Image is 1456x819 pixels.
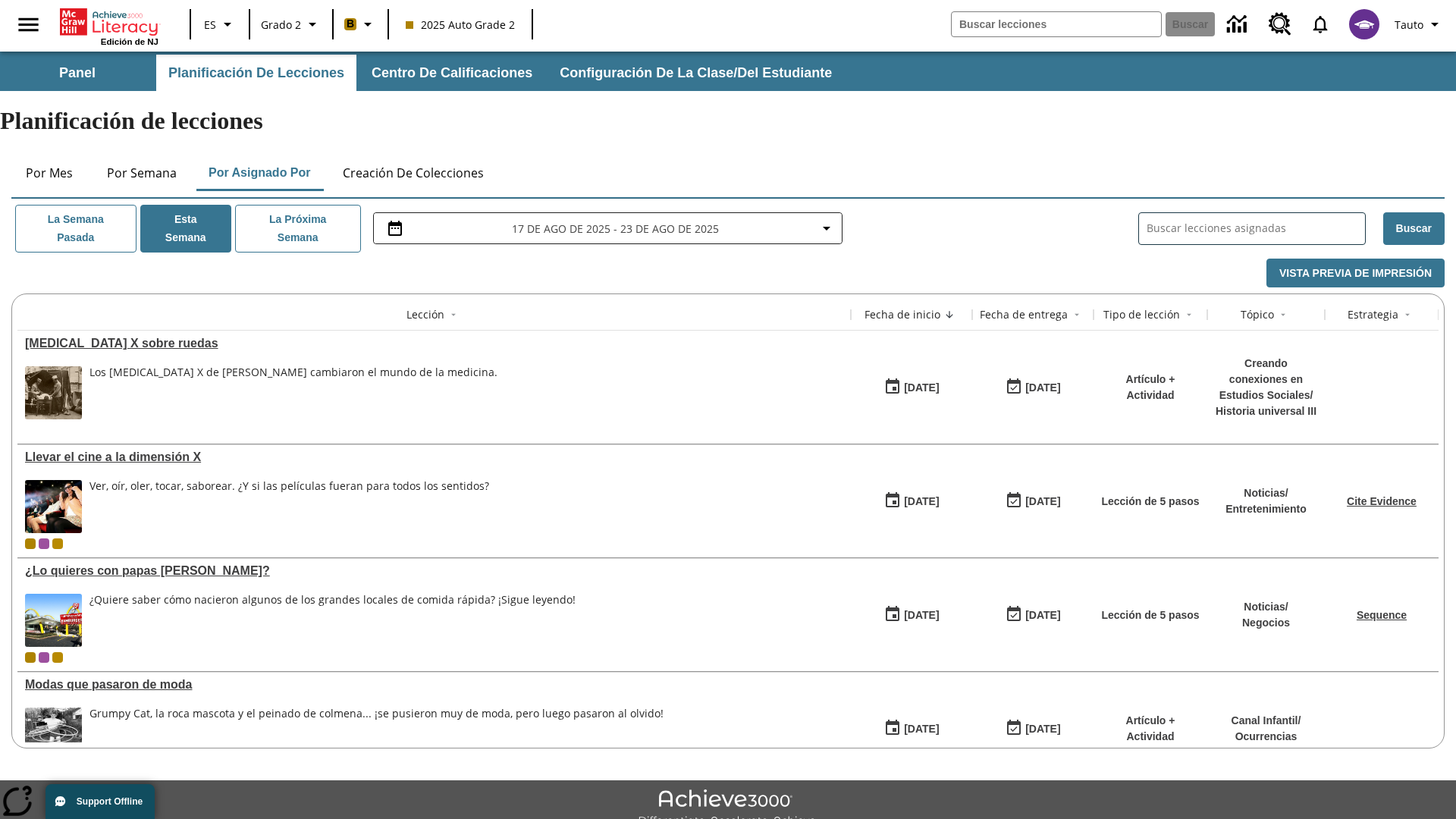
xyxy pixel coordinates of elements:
a: Llevar el cine a la dimensión X, Lecciones [25,450,843,464]
button: La próxima semana [235,205,361,253]
div: Tópico [1241,307,1274,322]
span: Support Offline [77,796,143,807]
img: Uno de los primeros locales de McDonald's, con el icónico letrero rojo y los arcos amarillos. [25,594,82,647]
div: ¿Quiere saber cómo nacieron algunos de los grandes locales de comida rápida? ¡Sigue leyendo! [89,594,576,647]
svg: Collapse Date Range Filter [817,219,836,237]
button: Boost El color de la clase es anaranjado claro. Cambiar el color de la clase. [338,11,383,38]
span: Clase actual [25,652,36,663]
span: Edición de NJ [101,37,158,46]
div: Grumpy Cat, la roca mascota y el peinado de colmena... ¡se pusieron muy de moda, pero luego pasar... [89,708,664,761]
button: Por mes [11,155,87,191]
button: Centro de calificaciones [359,55,544,91]
div: Portada [60,5,158,46]
a: ¿Lo quieres con papas fritas?, Lecciones [25,564,843,578]
button: Creación de colecciones [331,155,496,191]
button: Support Offline [45,784,155,819]
button: Escoja un nuevo avatar [1340,5,1389,44]
div: Estrategia [1348,307,1398,322]
button: Lenguaje: ES, Selecciona un idioma [196,11,244,38]
a: Centro de recursos, Se abrirá en una pestaña nueva. [1260,4,1301,45]
p: Artículo + Actividad [1101,713,1200,745]
span: ES [204,17,216,33]
div: [DATE] [904,720,939,739]
div: [DATE] [904,492,939,511]
div: Ver, oír, oler, tocar, saborear. ¿Y si las películas fueran para todos los sentidos? [89,480,489,493]
span: Grado 2 [261,17,301,33]
div: ¿Lo quieres con papas fritas? [25,564,843,578]
button: La semana pasada [15,205,136,253]
button: 07/19/25: Primer día en que estuvo disponible la lección [879,714,944,743]
div: Los rayos X de Marie Curie cambiaron el mundo de la medicina. [89,366,497,419]
div: Clase actual [25,538,36,549]
button: Sort [1274,306,1292,324]
input: Buscar campo [952,12,1161,36]
div: Lección [406,307,444,322]
div: Llevar el cine a la dimensión X [25,450,843,464]
div: [DATE] [1025,720,1060,739]
span: Ver, oír, oler, tocar, saborear. ¿Y si las películas fueran para todos los sentidos? [89,480,489,533]
button: Por semana [95,155,189,191]
p: Artículo + Actividad [1101,372,1200,403]
div: [DATE] [1025,378,1060,397]
p: Negocios [1242,615,1290,631]
p: Noticias / [1225,485,1307,501]
button: Sort [1398,306,1417,324]
div: OL 2025 Auto Grade 3 [39,652,49,663]
img: foto en blanco y negro de una chica haciendo girar unos hula-hulas en la década de 1950 [25,708,82,761]
p: Lección de 5 pasos [1101,607,1199,623]
button: 08/24/25: Último día en que podrá accederse la lección [1000,487,1065,516]
p: Entretenimiento [1225,501,1307,517]
button: Sort [1068,306,1086,324]
div: Grumpy Cat, la roca mascota y el peinado de colmena... ¡se pusieron muy de moda, pero luego pasar... [89,708,664,720]
button: Grado: Grado 2, Elige un grado [255,11,328,38]
img: Foto en blanco y negro de dos personas uniformadas colocando a un hombre en una máquina de rayos ... [25,366,82,419]
button: 08/18/25: Primer día en que estuvo disponible la lección [879,487,944,516]
p: Creando conexiones en Estudios Sociales / [1215,356,1317,403]
div: [DATE] [904,378,939,397]
div: OL 2025 Auto Grade 3 [39,538,49,549]
p: Ocurrencias [1232,729,1301,745]
button: 07/03/26: Último día en que podrá accederse la lección [1000,601,1065,629]
button: Planificación de lecciones [156,55,356,91]
div: Fecha de entrega [980,307,1068,322]
a: Portada [60,7,158,37]
div: [DATE] [904,606,939,625]
a: Rayos X sobre ruedas, Lecciones [25,337,843,350]
p: Lección de 5 pasos [1101,494,1199,510]
span: 2025 Auto Grade 2 [406,17,515,33]
a: Sequence [1357,609,1407,621]
button: Perfil/Configuración [1389,11,1450,38]
button: Panel [2,55,153,91]
button: Configuración de la clase/del estudiante [548,55,844,91]
div: Los [MEDICAL_DATA] X de [PERSON_NAME] cambiaron el mundo de la medicina. [89,366,497,379]
div: Rayos X sobre ruedas [25,337,843,350]
p: Noticias / [1242,599,1290,615]
button: Sort [940,306,959,324]
div: Fecha de inicio [864,307,940,322]
a: Centro de información [1218,4,1260,45]
button: Sort [444,306,463,324]
button: 06/30/26: Último día en que podrá accederse la lección [1000,714,1065,743]
div: [DATE] [1025,606,1060,625]
span: Tauto [1395,17,1423,33]
div: New 2025 class [52,652,63,663]
p: Historia universal III [1215,403,1317,419]
a: Cite Evidence [1347,495,1417,507]
a: Modas que pasaron de moda, Lecciones [25,678,843,692]
button: Sort [1180,306,1198,324]
button: Vista previa de impresión [1266,259,1445,288]
button: Buscar [1383,212,1445,245]
div: Modas que pasaron de moda [25,678,843,692]
span: New 2025 class [52,538,63,549]
img: avatar image [1349,9,1379,39]
button: 08/20/25: Primer día en que estuvo disponible la lección [879,373,944,402]
div: [DATE] [1025,492,1060,511]
button: Abrir el menú lateral [6,2,51,47]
